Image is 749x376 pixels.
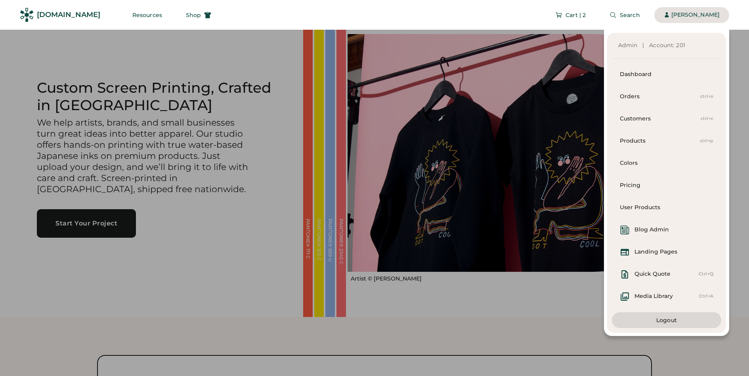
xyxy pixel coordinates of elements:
[620,115,701,123] div: Customers
[620,12,640,18] span: Search
[123,7,172,23] button: Resources
[620,181,713,189] div: Pricing
[20,8,34,22] img: Rendered Logo - Screens
[600,7,650,23] button: Search
[671,11,720,19] div: [PERSON_NAME]
[37,10,100,20] div: [DOMAIN_NAME]
[700,138,714,144] div: ctrl+p
[634,270,671,278] div: Quick Quote
[634,292,673,300] div: Media Library
[566,12,586,18] span: Cart | 2
[634,248,677,256] div: Landing Pages
[634,226,669,234] div: Blog Admin
[546,7,595,23] button: Cart | 2
[620,159,713,167] div: Colors
[699,293,714,300] div: Ctrl+A
[612,312,721,328] button: Logout
[618,42,715,50] div: Admin | Account: 201
[620,71,713,78] div: Dashboard
[700,94,714,100] div: ctrl+o
[620,204,713,212] div: User Products
[620,137,700,145] div: Products
[699,271,714,277] div: Ctrl+Q
[711,340,745,374] iframe: Front Chat
[186,12,201,18] span: Shop
[620,93,700,101] div: Orders
[176,7,221,23] button: Shop
[701,116,714,122] div: ctrl+c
